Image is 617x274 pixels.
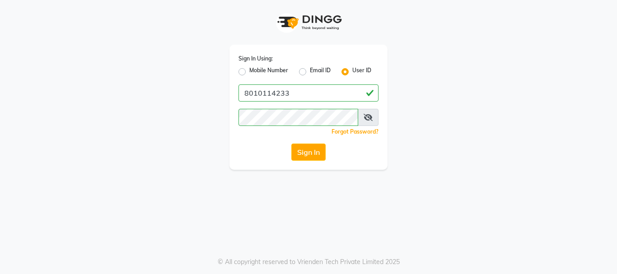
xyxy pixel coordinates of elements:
label: User ID [352,66,371,77]
label: Sign In Using: [238,55,273,63]
button: Sign In [291,144,326,161]
label: Mobile Number [249,66,288,77]
img: logo1.svg [272,9,345,36]
input: Username [238,109,358,126]
label: Email ID [310,66,331,77]
input: Username [238,84,379,102]
a: Forgot Password? [332,128,379,135]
